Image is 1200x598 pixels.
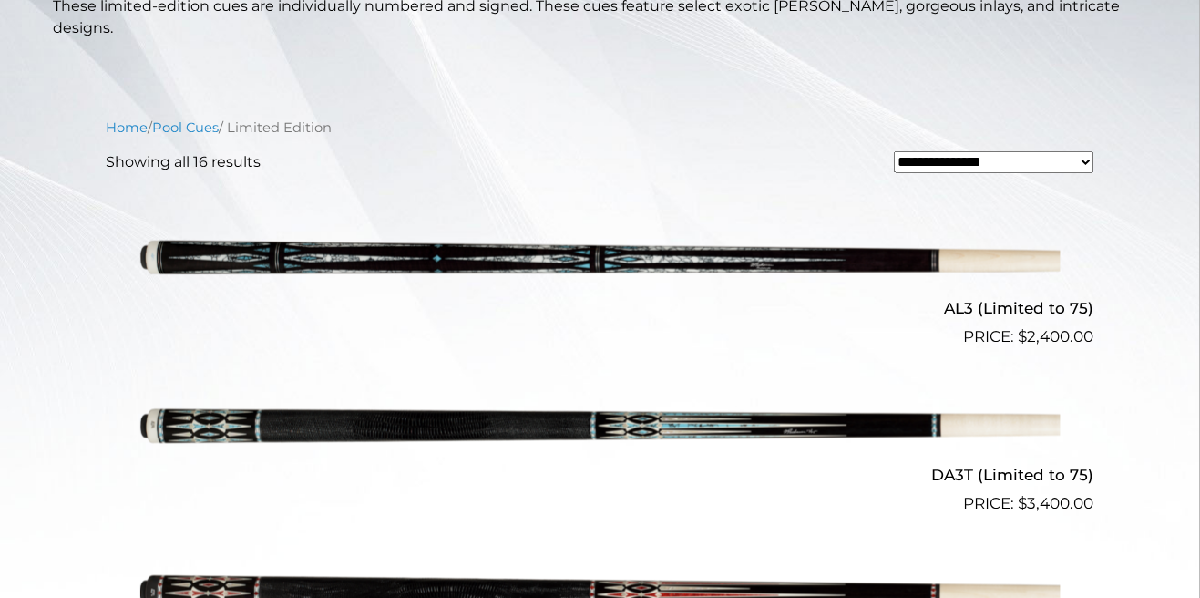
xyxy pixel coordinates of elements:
nav: Breadcrumb [107,118,1094,138]
img: AL3 (Limited to 75) [140,188,1061,341]
p: Showing all 16 results [107,151,262,173]
h2: AL3 (Limited to 75) [107,291,1094,325]
select: Shop order [894,151,1094,173]
a: Pool Cues [153,119,220,136]
bdi: 2,400.00 [1019,327,1094,345]
h2: DA3T (Limited to 75) [107,459,1094,493]
a: DA3T (Limited to 75) $3,400.00 [107,356,1094,517]
a: AL3 (Limited to 75) $2,400.00 [107,188,1094,348]
span: $ [1019,495,1028,513]
a: Home [107,119,149,136]
bdi: 3,400.00 [1019,495,1094,513]
span: $ [1019,327,1028,345]
img: DA3T (Limited to 75) [140,356,1061,510]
